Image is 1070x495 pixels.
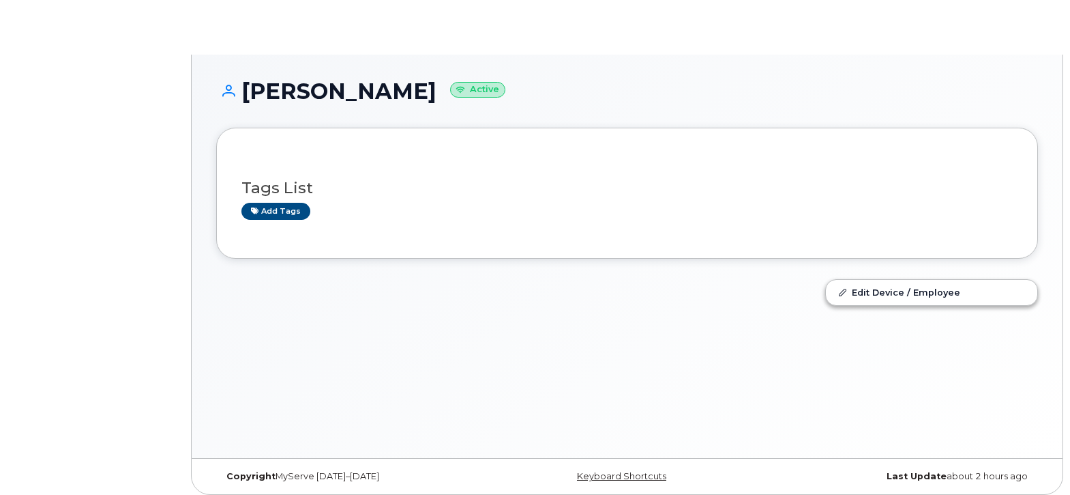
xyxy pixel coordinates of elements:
a: Add tags [241,203,310,220]
strong: Last Update [887,471,947,481]
div: MyServe [DATE]–[DATE] [216,471,490,482]
div: about 2 hours ago [764,471,1038,482]
h1: [PERSON_NAME] [216,79,1038,103]
a: Keyboard Shortcuts [577,471,666,481]
strong: Copyright [226,471,276,481]
small: Active [450,82,505,98]
h3: Tags List [241,180,1013,197]
a: Edit Device / Employee [826,280,1037,305]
